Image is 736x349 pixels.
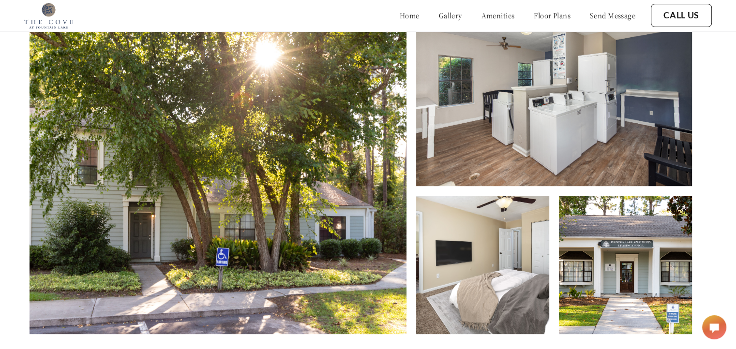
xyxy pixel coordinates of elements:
[559,196,692,334] img: Alt text
[400,11,420,20] a: home
[439,11,462,20] a: gallery
[663,10,699,21] a: Call Us
[416,196,549,334] img: Alt text
[24,2,73,29] img: cove_at_fountain_lake_logo.png
[534,11,571,20] a: floor plans
[590,11,635,20] a: send message
[651,4,712,27] button: Call Us
[481,11,515,20] a: amenities
[30,3,406,334] img: Alt text
[416,3,692,186] img: Alt text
